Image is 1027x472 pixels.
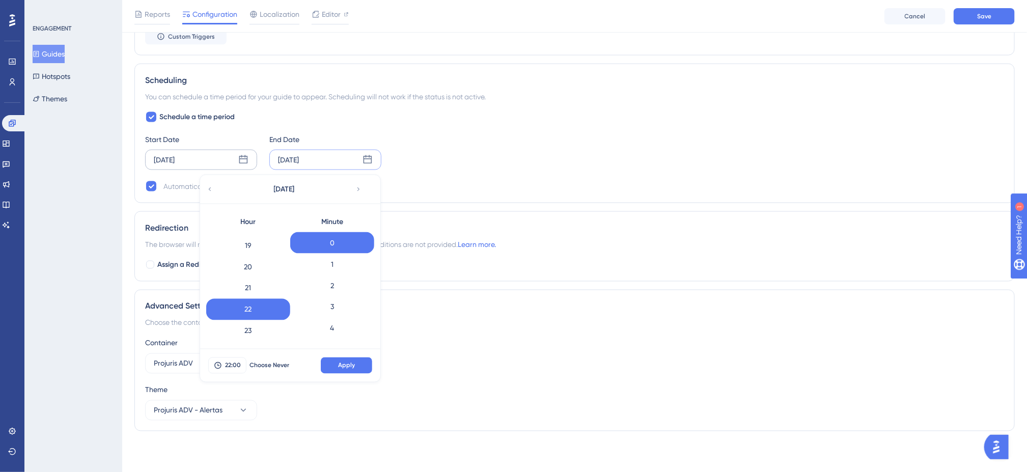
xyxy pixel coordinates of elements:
[290,212,374,232] div: Minute
[145,29,227,45] button: Custom Triggers
[71,5,74,13] div: 1
[33,67,70,86] button: Hotspots
[163,180,373,192] div: Automatically set as “Inactive” when the scheduled period is over.
[154,154,175,166] div: [DATE]
[321,357,372,374] button: Apply
[290,339,374,360] div: 5
[159,111,235,123] span: Schedule a time period
[458,240,496,248] a: Learn more.
[145,238,496,251] span: The browser will redirect to the “Redirection URL” when the Targeting Conditions are not provided.
[290,254,374,275] div: 1
[206,256,290,277] div: 20
[145,74,1004,87] div: Scheduling
[260,8,299,20] span: Localization
[249,362,289,370] span: Choose Never
[168,33,215,41] span: Custom Triggers
[154,404,223,417] span: Projuris ADV - Alertas
[145,222,1004,234] div: Redirection
[905,12,926,20] span: Cancel
[290,275,374,296] div: 2
[145,353,257,374] button: Projuris ADV
[225,362,241,370] span: 22:00
[145,317,1004,329] div: Choose the container and theme for the guide.
[145,337,1004,349] div: Container
[977,12,991,20] span: Save
[884,8,946,24] button: Cancel
[145,384,1004,396] div: Theme
[157,259,238,271] span: Assign a Redirection URL
[274,183,295,196] span: [DATE]
[208,357,246,374] button: 22:00
[206,277,290,299] div: 21
[33,90,67,108] button: Themes
[206,235,290,256] div: 19
[145,400,257,421] button: Projuris ADV - Alertas
[145,300,1004,313] div: Advanced Settings
[290,296,374,318] div: 3
[154,357,193,370] span: Projuris ADV
[33,24,71,33] div: ENGAGEMENT
[33,45,65,63] button: Guides
[145,8,170,20] span: Reports
[984,432,1015,462] iframe: UserGuiding AI Assistant Launcher
[233,179,335,200] button: [DATE]
[954,8,1015,24] button: Save
[24,3,64,15] span: Need Help?
[145,133,257,146] div: Start Date
[269,133,381,146] div: End Date
[338,362,355,370] span: Apply
[290,318,374,339] div: 4
[192,8,237,20] span: Configuration
[206,299,290,320] div: 22
[278,154,299,166] div: [DATE]
[322,8,341,20] span: Editor
[246,357,292,374] button: Choose Never
[290,232,374,254] div: 0
[206,320,290,342] div: 23
[206,212,290,232] div: Hour
[145,91,1004,103] div: You can schedule a time period for your guide to appear. Scheduling will not work if the status i...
